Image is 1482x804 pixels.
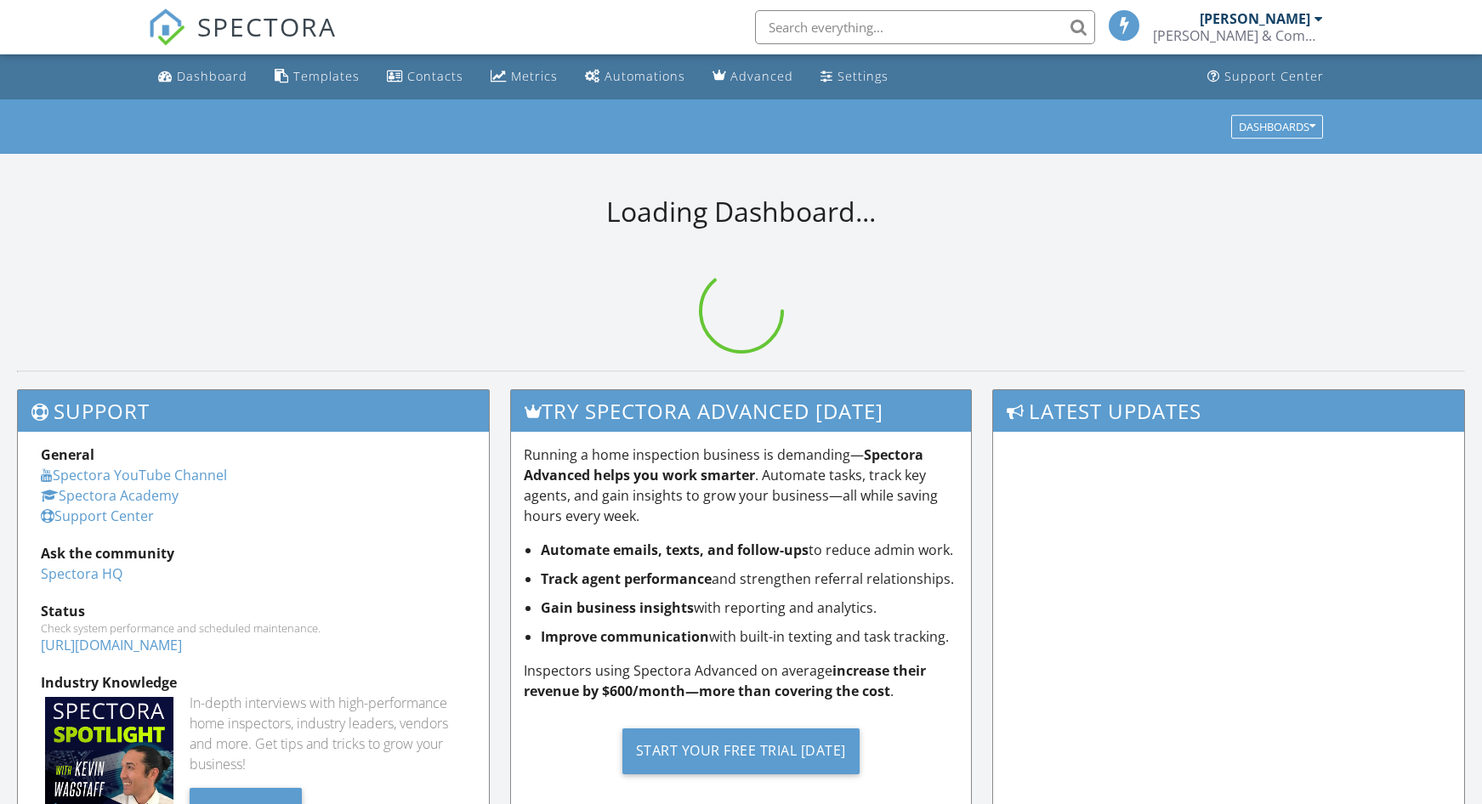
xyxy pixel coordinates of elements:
strong: Track agent performance [541,569,712,588]
a: [URL][DOMAIN_NAME] [41,636,182,654]
div: Start Your Free Trial [DATE] [622,728,860,774]
div: Check system performance and scheduled maintenance. [41,621,466,635]
strong: Spectora Advanced helps you work smarter [524,445,923,484]
h3: Try spectora advanced [DATE] [511,390,972,432]
a: Spectora HQ [41,564,122,583]
strong: Improve communication [541,627,709,646]
a: Templates [268,61,366,93]
a: Advanced [706,61,800,93]
a: Settings [814,61,895,93]
li: with reporting and analytics. [541,597,959,618]
div: Status [41,601,466,621]
p: Running a home inspection business is demanding— . Automate tasks, track key agents, and gain ins... [524,444,959,526]
strong: increase their revenue by $600/month—more than covering the cost [524,661,926,700]
a: Automations (Basic) [578,61,692,93]
a: Metrics [484,61,565,93]
img: The Best Home Inspection Software - Spectora [148,8,185,46]
h3: Latest Updates [993,390,1464,432]
div: Dashboards [1239,121,1315,133]
div: Watts & Company Home Inspections [1153,27,1323,44]
a: Start Your Free Trial [DATE] [524,715,959,787]
a: SPECTORA [148,23,337,59]
div: Support Center [1224,68,1324,84]
div: [PERSON_NAME] [1200,10,1310,27]
a: Support Center [1201,61,1331,93]
a: Spectora YouTube Channel [41,466,227,484]
input: Search everything... [755,10,1095,44]
button: Dashboards [1231,115,1323,139]
span: SPECTORA [197,8,337,44]
a: Contacts [380,61,470,93]
li: and strengthen referral relationships. [541,569,959,589]
a: Support Center [41,507,154,525]
div: Advanced [730,68,793,84]
div: Automations [605,68,685,84]
div: Industry Knowledge [41,672,466,693]
p: Inspectors using Spectora Advanced on average . [524,660,959,701]
a: Spectora Academy [41,486,179,505]
div: In-depth interviews with high-performance home inspectors, industry leaders, vendors and more. Ge... [190,693,466,774]
li: with built-in texting and task tracking. [541,626,959,647]
strong: Automate emails, texts, and follow-ups [541,541,809,559]
h3: Support [18,390,489,432]
div: Metrics [511,68,558,84]
strong: Gain business insights [541,598,694,617]
div: Dashboard [177,68,247,84]
div: Contacts [407,68,463,84]
a: Dashboard [151,61,254,93]
div: Ask the community [41,543,466,563]
li: to reduce admin work. [541,540,959,560]
div: Settings [838,68,889,84]
div: Templates [293,68,360,84]
strong: General [41,445,94,464]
